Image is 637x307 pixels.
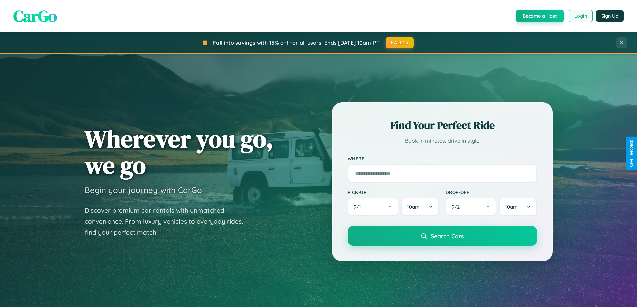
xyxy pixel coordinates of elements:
[85,205,252,238] p: Discover premium car rentals with unmatched convenience. From luxury vehicles to everyday rides, ...
[629,140,634,167] div: Give Feedback
[348,189,439,195] label: Pick-up
[354,204,364,210] span: 9 / 1
[213,39,381,46] span: Fall into savings with 15% off for all users! Ends [DATE] 10am PT.
[348,198,399,216] button: 9/1
[348,226,537,246] button: Search Cars
[85,185,202,195] h3: Begin your journey with CarGo
[446,198,497,216] button: 9/2
[386,37,414,48] button: FALL15
[446,189,537,195] label: Drop-off
[401,198,439,216] button: 10am
[569,10,593,22] button: Login
[505,204,518,210] span: 10am
[407,204,420,210] span: 10am
[348,118,537,133] h2: Find Your Perfect Ride
[452,204,463,210] span: 9 / 2
[499,198,537,216] button: 10am
[13,5,57,27] span: CarGo
[596,10,624,22] button: Sign Up
[348,156,537,161] label: Where
[431,232,464,240] span: Search Cars
[516,10,564,22] button: Become a Host
[348,136,537,146] p: Book in minutes, drive in style
[85,126,273,178] h1: Wherever you go, we go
